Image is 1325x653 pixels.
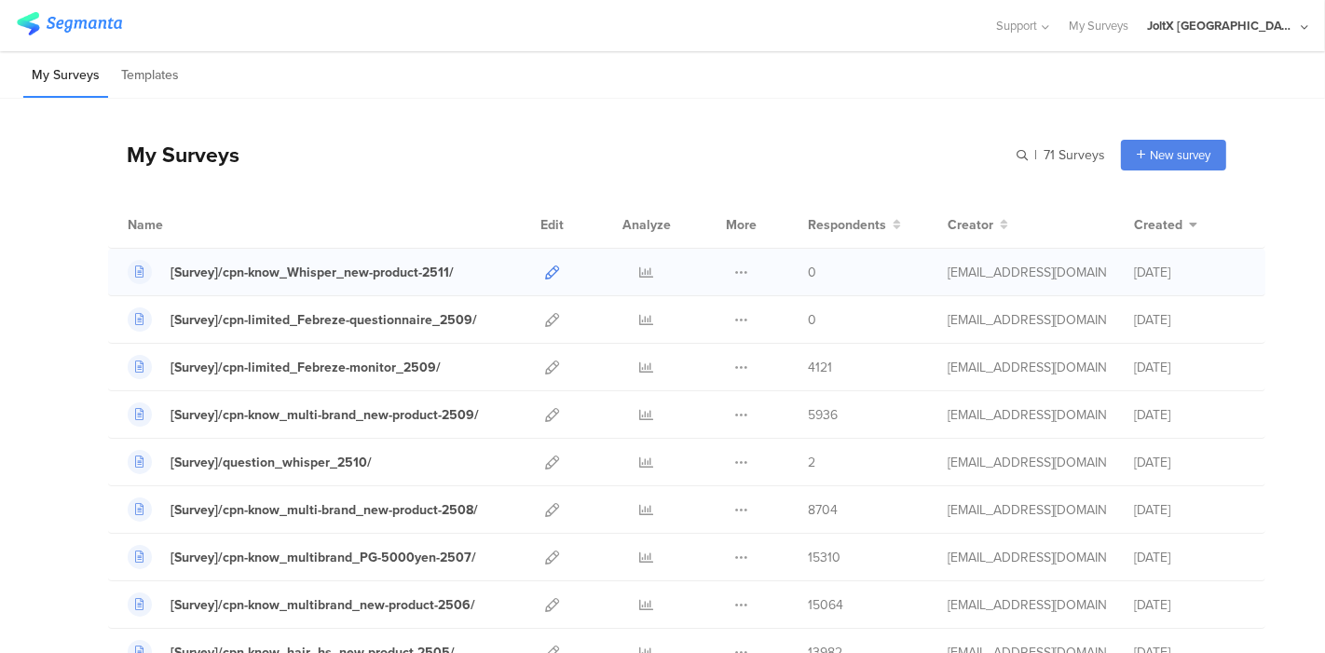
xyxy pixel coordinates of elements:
[808,310,816,330] span: 0
[1134,453,1246,472] div: [DATE]
[808,263,816,282] span: 0
[1134,548,1246,567] div: [DATE]
[171,405,479,425] div: [Survey]/cpn-know_multi-brand_new-product-2509/
[23,54,108,98] li: My Surveys
[1134,595,1246,615] div: [DATE]
[171,453,372,472] div: [Survey]/question_whisper_2510/
[171,358,441,377] div: [Survey]/cpn-limited_Febreze-monitor_2509/
[997,17,1038,34] span: Support
[948,453,1106,472] div: kumai.ik@pg.com
[171,548,476,567] div: [Survey]/cpn-know_multibrand_PG-5000yen-2507/
[619,201,675,248] div: Analyze
[948,310,1106,330] div: kumai.ik@pg.com
[1031,145,1040,165] span: |
[1134,215,1182,235] span: Created
[128,355,441,379] a: [Survey]/cpn-limited_Febreze-monitor_2509/
[1134,500,1246,520] div: [DATE]
[128,402,479,427] a: [Survey]/cpn-know_multi-brand_new-product-2509/
[721,201,761,248] div: More
[108,139,239,170] div: My Surveys
[128,450,372,474] a: [Survey]/question_whisper_2510/
[1134,263,1246,282] div: [DATE]
[948,405,1106,425] div: kumai.ik@pg.com
[1044,145,1105,165] span: 71 Surveys
[128,260,454,284] a: [Survey]/cpn-know_Whisper_new-product-2511/
[17,12,122,35] img: segmanta logo
[808,215,886,235] span: Respondents
[808,595,843,615] span: 15064
[128,545,476,569] a: [Survey]/cpn-know_multibrand_PG-5000yen-2507/
[808,548,840,567] span: 15310
[808,215,901,235] button: Respondents
[948,215,993,235] span: Creator
[128,215,239,235] div: Name
[948,500,1106,520] div: kumai.ik@pg.com
[948,215,1008,235] button: Creator
[1134,215,1197,235] button: Created
[171,595,475,615] div: [Survey]/cpn-know_multibrand_new-product-2506/
[948,595,1106,615] div: kumai.ik@pg.com
[1134,405,1246,425] div: [DATE]
[1134,310,1246,330] div: [DATE]
[171,263,454,282] div: [Survey]/cpn-know_Whisper_new-product-2511/
[171,310,477,330] div: [Survey]/cpn-limited_Febreze-questionnaire_2509/
[808,405,838,425] span: 5936
[1147,17,1296,34] div: JoltX [GEOGRAPHIC_DATA]
[128,497,478,522] a: [Survey]/cpn-know_multi-brand_new-product-2508/
[1150,146,1210,164] span: New survey
[948,358,1106,377] div: kumai.ik@pg.com
[948,548,1106,567] div: kumai.ik@pg.com
[948,263,1106,282] div: kumai.ik@pg.com
[128,592,475,617] a: [Survey]/cpn-know_multibrand_new-product-2506/
[1134,358,1246,377] div: [DATE]
[171,500,478,520] div: [Survey]/cpn-know_multi-brand_new-product-2508/
[128,307,477,332] a: [Survey]/cpn-limited_Febreze-questionnaire_2509/
[532,201,572,248] div: Edit
[808,453,815,472] span: 2
[808,500,838,520] span: 8704
[808,358,832,377] span: 4121
[113,54,187,98] li: Templates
